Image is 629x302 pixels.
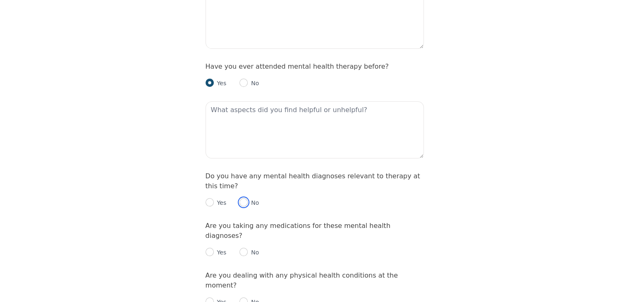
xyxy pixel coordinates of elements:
p: Yes [214,199,227,207]
label: Have you ever attended mental health therapy before? [206,62,389,70]
p: No [248,248,259,256]
label: Are you dealing with any physical health conditions at the moment? [206,271,398,289]
p: Yes [214,79,227,87]
p: No [248,79,259,87]
p: No [248,199,259,207]
p: Yes [214,248,227,256]
label: Do you have any mental health diagnoses relevant to therapy at this time? [206,172,420,190]
label: Are you taking any medications for these mental health diagnoses? [206,222,390,240]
